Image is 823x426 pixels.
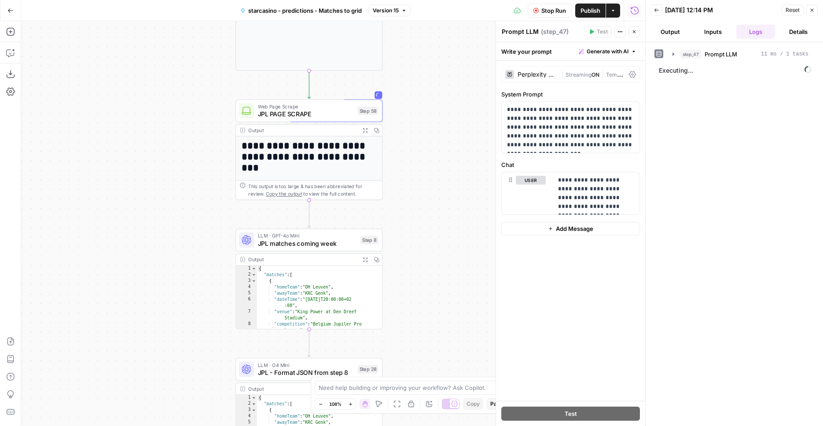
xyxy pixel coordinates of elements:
span: Paste [490,400,505,408]
div: Output [248,126,356,134]
span: Toggle code folding, rows 2 through 59 [251,272,257,278]
span: | [599,70,606,78]
span: JPL - Format JSON from step 8 [258,368,354,378]
div: 6 [236,296,257,309]
div: Step 28 [357,365,378,373]
g: Edge from step_47 to step_58 [308,71,310,99]
span: Prompt LLM [705,50,737,59]
label: System Prompt [501,90,640,99]
div: 5 [236,420,257,426]
span: Test [597,28,608,36]
button: user [516,176,546,185]
button: Details [779,25,818,39]
span: Toggle code folding, rows 3 through 9 [251,407,257,413]
div: 3 [236,278,257,284]
g: Edge from step_8 to step_28 [308,330,310,357]
span: Stop Run [541,6,566,15]
div: 8 [236,321,257,333]
span: LLM · O4 Mini [258,361,354,369]
button: Reset [782,4,804,16]
button: Output [651,25,690,39]
label: Chat [501,160,640,169]
button: Paste [487,398,508,410]
g: Edge from step_58 to step_8 [308,200,310,228]
div: 1 [236,395,257,401]
span: JPL PAGE SCRAPE [258,109,354,119]
button: Add Message [501,222,640,235]
span: Toggle code folding, rows 1 through 60 [251,266,257,272]
span: Publish [581,6,600,15]
div: 7 [236,309,257,321]
span: Add Message [556,224,593,233]
span: ( step_47 ) [541,27,569,36]
button: Logs [736,25,775,39]
div: Write your prompt [496,42,645,60]
span: ON [592,71,599,78]
button: Test [585,26,612,37]
div: This output is too large & has been abbreviated for review. to view the full content. [248,182,378,198]
span: Toggle code folding, rows 3 through 9 [251,278,257,284]
span: Temp [606,70,623,78]
div: 1 [236,266,257,272]
span: Toggle code folding, rows 1 through 60 [251,395,257,401]
span: Reset [786,6,800,14]
textarea: Prompt LLM [502,27,539,36]
span: step_47 [680,50,701,59]
div: Step 58 [357,107,378,115]
button: Publish [575,4,606,18]
div: Perplexity Sonar [518,71,558,78]
button: Copy [463,398,483,410]
button: Version 15 [369,5,411,16]
div: 4 [236,413,257,419]
button: Test [501,407,640,421]
span: Version 15 [373,7,399,15]
span: Executing... [656,63,814,78]
button: 11 ms / 1 tasks [667,47,814,61]
span: Generate with AI [587,48,628,56]
button: Inputs [694,25,733,39]
div: Step 8 [360,236,378,244]
button: starcasino - predictions - Matches to grid [235,4,367,18]
button: Stop Run [528,4,572,18]
button: Generate with AI [575,46,640,57]
div: 2 [236,272,257,278]
span: 108% [329,400,342,407]
div: 3 [236,407,257,413]
span: LLM · GPT-4o Mini [258,232,356,239]
span: Streaming [566,71,592,78]
span: Web Page Scrape [258,103,354,110]
span: Test [565,409,577,418]
span: starcasino - predictions - Matches to grid [248,6,362,15]
span: Toggle code folding, rows 2 through 59 [251,401,257,407]
span: | [561,70,566,78]
span: JPL matches coming week [258,239,356,248]
div: Output [248,385,356,393]
div: 5 [236,290,257,296]
span: Copy the output [266,191,302,197]
div: 2 [236,401,257,407]
div: Output [248,256,356,263]
div: LLM · GPT-4o MiniJPL matches coming weekStep 8Output{ "matches":[ { "homeTeam":"OH Leuven", "away... [235,229,382,330]
span: 11 ms / 1 tasks [761,50,808,58]
div: user [502,172,546,215]
span: 0.7 [620,71,628,78]
div: 4 [236,284,257,290]
span: Copy [467,400,480,408]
